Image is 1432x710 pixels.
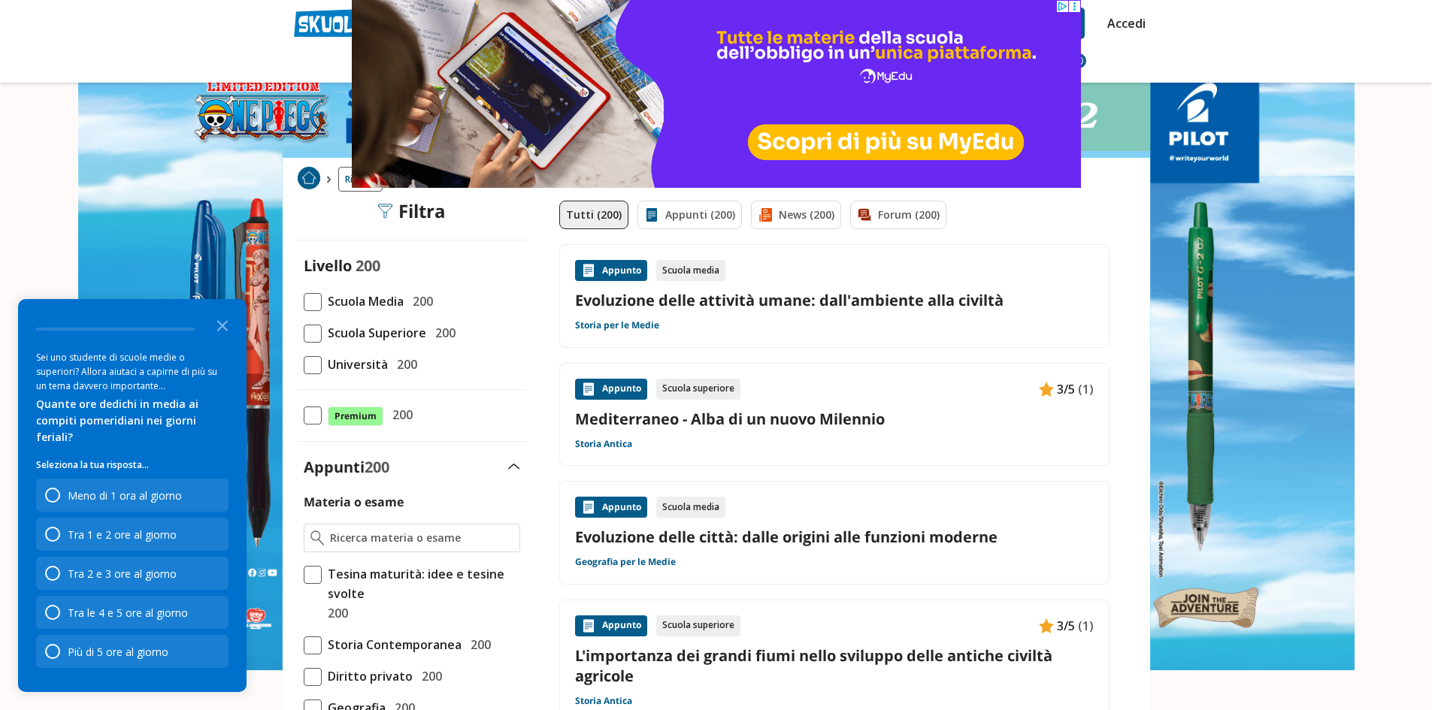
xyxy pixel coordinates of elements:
[356,255,380,276] span: 200
[508,464,520,470] img: Apri e chiudi sezione
[298,167,320,192] a: Home
[465,635,491,654] span: 200
[338,167,383,192] a: Ricerca
[36,518,229,551] div: Tra 1 e 2 ore al giorno
[304,255,352,276] label: Livello
[575,497,647,518] div: Appunto
[416,666,442,686] span: 200
[391,355,417,374] span: 200
[322,323,426,343] span: Scuola Superiore
[36,479,229,512] div: Meno di 1 ora al giorno
[68,566,177,581] div: Tra 2 e 3 ore al giorno
[36,635,229,668] div: Più di 5 ore al giorno
[68,488,182,503] div: Meno di 1 ora al giorno
[656,497,725,518] div: Scuola media
[429,323,456,343] span: 200
[386,405,413,424] span: 200
[656,260,725,281] div: Scuola media
[559,201,628,229] a: Tutti (200)
[581,263,596,278] img: Appunti contenuto
[644,207,659,222] img: Appunti filtro contenuto
[68,606,188,620] div: Tra le 4 e 5 ore al giorno
[1039,382,1054,397] img: Appunti contenuto
[581,618,596,633] img: Appunti contenuto
[575,409,1094,429] a: Mediterraneo - Alba di un nuovo Milennio
[575,615,647,636] div: Appunto
[36,396,229,446] div: Quante ore dedichi in media ai compiti pomeridiani nei giorni feriali?
[298,167,320,189] img: Home
[1107,8,1139,39] a: Accedi
[751,201,841,229] a: News (200)
[207,310,238,340] button: Close the survey
[322,635,462,654] span: Storia Contemporanea
[758,207,773,222] img: News filtro contenuto
[304,457,389,477] label: Appunti
[575,319,659,331] a: Storia per le Medie
[1078,616,1094,636] span: (1)
[575,379,647,400] div: Appunto
[575,695,632,707] a: Storia Antica
[407,292,433,311] span: 200
[36,596,229,629] div: Tra le 4 e 5 ore al giorno
[322,292,404,311] span: Scuola Media
[857,207,872,222] img: Forum filtro contenuto
[322,564,520,603] span: Tesina maturità: idee e tesine svolte
[1057,616,1075,636] span: 3/5
[36,350,229,393] div: Sei uno studente di scuole medie o superiori? Allora aiutaci a capirne di più su un tema davvero ...
[328,406,383,426] span: Premium
[575,438,632,450] a: Storia Antica
[18,299,247,692] div: Survey
[304,494,404,510] label: Materia o esame
[377,204,392,219] img: Filtra filtri mobile
[575,527,1094,547] a: Evoluzione delle città: dalle origini alle funzioni moderne
[850,201,946,229] a: Forum (200)
[36,458,229,473] p: Seleziona la tua risposta...
[575,290,1094,310] a: Evoluzione delle attività umane: dall'ambiente alla civiltà
[310,530,325,545] img: Ricerca materia o esame
[36,557,229,590] div: Tra 2 e 3 ore al giorno
[1039,618,1054,633] img: Appunti contenuto
[330,530,513,545] input: Ricerca materia o esame
[581,500,596,515] img: Appunti contenuto
[637,201,742,229] a: Appunti (200)
[1078,379,1094,399] span: (1)
[575,556,676,568] a: Geografia per le Medie
[322,355,388,374] span: Università
[377,201,446,222] div: Filtra
[575,260,647,281] div: Appunto
[322,603,348,623] span: 200
[365,457,389,477] span: 200
[322,666,413,686] span: Diritto privato
[656,615,740,636] div: Scuola superiore
[68,645,168,659] div: Più di 5 ore al giorno
[1057,379,1075,399] span: 3/5
[581,382,596,397] img: Appunti contenuto
[575,645,1094,686] a: L'importanza dei grandi fiumi nello sviluppo delle antiche civiltà agricole
[68,527,177,542] div: Tra 1 e 2 ore al giorno
[656,379,740,400] div: Scuola superiore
